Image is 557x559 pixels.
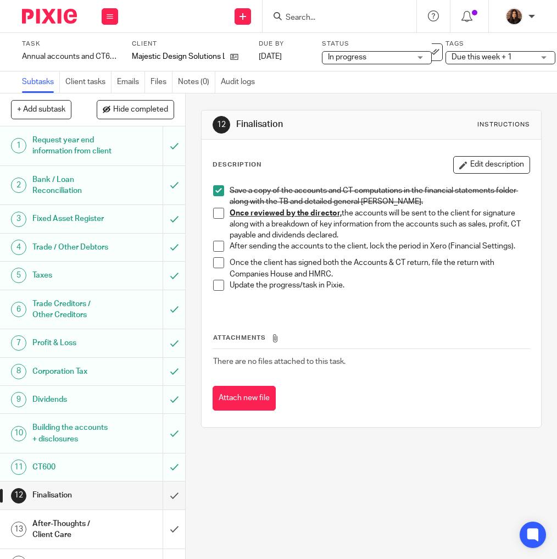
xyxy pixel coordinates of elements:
div: 9 [11,392,26,407]
div: 12 [11,488,26,503]
h1: After-Thoughts / Client Care [32,516,112,544]
h1: Corporation Tax [32,363,112,380]
a: Emails [117,71,145,93]
a: Subtasks [22,71,60,93]
h1: Request year end information from client [32,132,112,160]
div: 8 [11,364,26,379]
button: Attach new file [213,386,276,411]
span: In progress [328,53,366,61]
img: Pixie [22,9,77,24]
h1: Taxes [32,267,112,284]
a: Notes (0) [178,71,215,93]
u: Once reviewed by the director, [230,209,342,217]
span: Due this week + 1 [452,53,512,61]
p: the accounts will be sent to the client for signature along with a breakdown of key information f... [230,208,530,241]
div: 13 [11,522,26,537]
div: 3 [11,212,26,227]
span: Attachments [213,335,266,341]
input: Search [285,13,383,23]
h1: Building the accounts + disclosures [32,419,112,447]
img: Headshot.jpg [505,8,523,25]
h1: Dividends [32,391,112,408]
button: Hide completed [97,100,174,119]
div: 12 [213,116,230,134]
h1: Fixed Asset Register [32,211,112,227]
div: 10 [11,426,26,441]
div: 6 [11,302,26,317]
div: 4 [11,240,26,255]
h1: Profit & Loss [32,335,112,351]
p: Update the progress/task in Pixie. [230,280,530,291]
div: 7 [11,335,26,351]
p: Once the client has signed both the Accounts & CT return, file the return with Companies House an... [230,257,530,280]
label: Status [322,40,432,48]
span: There are no files attached to this task. [213,358,346,366]
div: 11 [11,460,26,475]
div: 1 [11,138,26,153]
p: Majestic Design Solutions Ltd [132,51,225,62]
button: + Add subtask [11,100,71,119]
label: Task [22,40,118,48]
div: 2 [11,178,26,193]
h1: Bank / Loan Reconciliation [32,171,112,200]
div: 5 [11,268,26,283]
a: Client tasks [65,71,112,93]
p: Description [213,160,261,169]
label: Due by [259,40,308,48]
h1: Trade Creditors / Other Creditors [32,296,112,324]
h1: Finalisation [236,119,395,130]
span: [DATE] [259,53,282,60]
label: Tags [445,40,555,48]
a: Audit logs [221,71,260,93]
button: Edit description [453,156,530,174]
div: Annual accounts and CT600 return [22,51,118,62]
p: Save a copy of the accounts and CT computations in the financial statements folder along with the... [230,185,530,208]
h1: Trade / Other Debtors [32,239,112,256]
span: Hide completed [113,106,168,114]
label: Client [132,40,248,48]
h1: Finalisation [32,487,112,503]
div: Instructions [477,120,530,129]
p: After sending the accounts to the client, lock the period in Xero (Financial Settings). [230,241,530,252]
h1: CT600 [32,459,112,475]
a: Files [151,71,172,93]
